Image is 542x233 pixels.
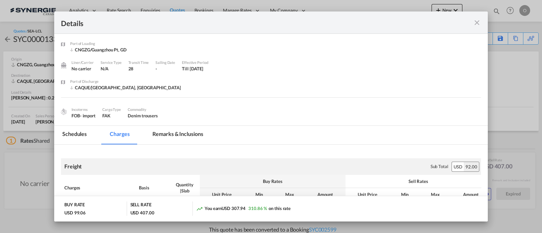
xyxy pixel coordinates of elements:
th: Unit Price [346,188,390,201]
th: Amount [305,188,346,201]
div: USD 407.00 [130,210,154,216]
th: Min [390,188,420,201]
div: Effective Period [182,60,208,66]
div: USD 99.06 [64,210,86,216]
div: Till 31 Jul 2025 [182,66,203,72]
span: N/A [101,66,108,71]
div: Incoterms [71,107,96,113]
span: Denim trousers [128,113,158,118]
th: Unit Price [200,188,244,201]
th: Amount [451,188,491,201]
div: BUY RATE [64,202,85,209]
div: Sub Total [431,163,448,169]
div: Commodity [128,107,158,113]
th: Max [420,188,451,201]
div: Service Type [101,60,122,66]
div: CAQUE/Quebec, QC [70,85,181,91]
div: - import [80,113,96,119]
span: 310.86 % [248,206,267,211]
div: You earn on this rate [196,205,291,212]
div: CNGZG/Guangzhou Pt, GD [70,47,127,53]
div: Quantity | Slab [173,182,196,194]
div: Port of Discharge [70,78,181,85]
div: FAK [102,113,121,119]
div: Basis [139,185,166,191]
div: Charges [64,185,132,191]
div: FOB [71,113,96,119]
div: No carrier [71,66,94,72]
div: Cargo Type [102,107,121,113]
th: Max [274,188,305,201]
md-icon: icon-close fg-AAA8AD m-0 cursor [473,19,481,27]
span: USD 307.94 [222,206,246,211]
div: Sell Rates [349,178,488,184]
div: 28 [128,66,149,72]
div: SELL RATE [130,202,151,209]
div: Buy Rates [203,178,342,184]
md-dialog: Port of Loading ... [54,11,488,221]
md-pagination-wrapper: Use the left and right arrow keys to navigate between tabs [54,126,218,144]
th: Min [244,188,274,201]
md-tab-item: Remarks & Inclusions [144,126,211,144]
div: USD [452,162,464,171]
div: 92.00 [464,162,479,171]
img: cargo.png [60,108,67,115]
div: Freight [64,163,82,170]
div: - [155,66,175,72]
md-icon: icon-trending-up [196,205,203,212]
div: Sailing Date [155,60,175,66]
div: Details [61,18,439,27]
div: Port of Loading [70,41,127,47]
md-tab-item: Charges [102,126,138,144]
md-tab-item: Schedules [54,126,95,144]
div: Liner/Carrier [71,60,94,66]
div: Transit Time [128,60,149,66]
